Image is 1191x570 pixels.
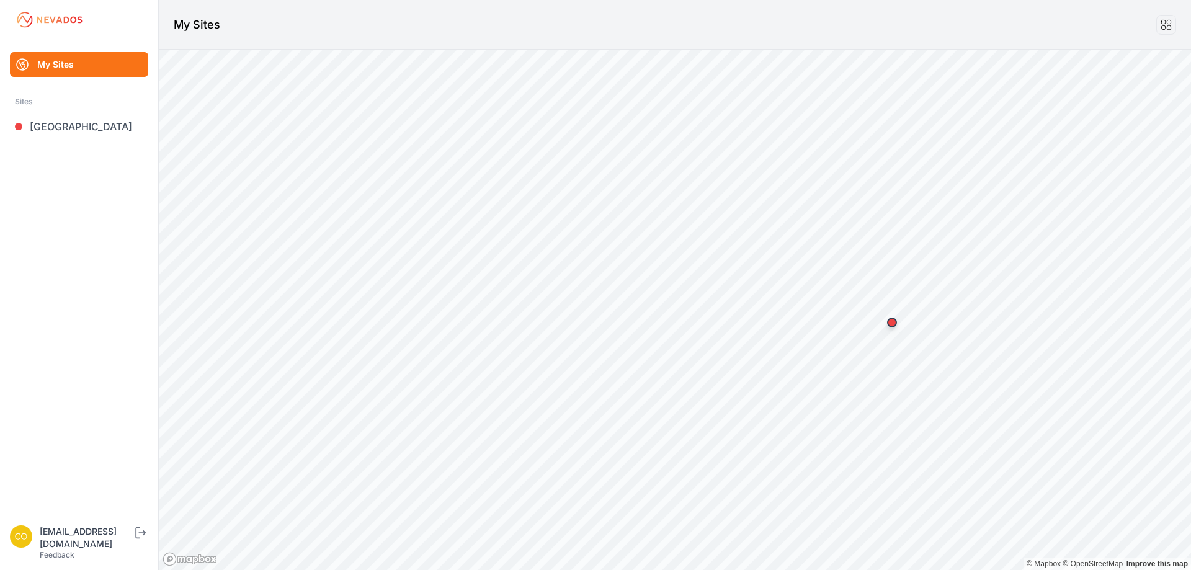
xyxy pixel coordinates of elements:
div: Sites [15,94,143,109]
canvas: Map [159,50,1191,570]
a: [GEOGRAPHIC_DATA] [10,114,148,139]
a: Mapbox [1027,559,1061,568]
div: [EMAIL_ADDRESS][DOMAIN_NAME] [40,525,133,550]
img: Nevados [15,10,84,30]
div: Map marker [880,310,904,335]
img: controlroomoperator@invenergy.com [10,525,32,548]
h1: My Sites [174,16,220,33]
a: Mapbox logo [163,552,217,566]
a: My Sites [10,52,148,77]
a: OpenStreetMap [1063,559,1123,568]
a: Feedback [40,550,74,559]
a: Map feedback [1126,559,1188,568]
